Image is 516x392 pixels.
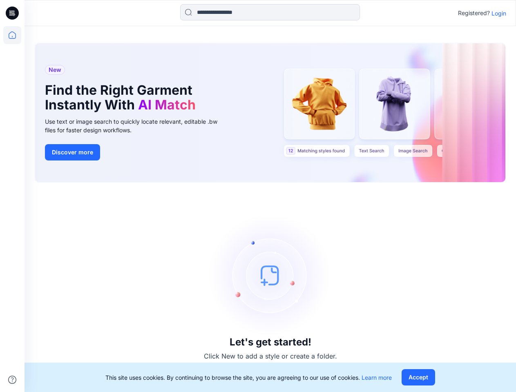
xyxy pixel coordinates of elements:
button: Discover more [45,144,100,160]
button: Accept [402,369,435,385]
h1: Find the Right Garment Instantly With [45,83,217,112]
div: Use text or image search to quickly locate relevant, editable .bw files for faster design workflows. [45,117,229,134]
p: Click New to add a style or create a folder. [204,351,337,361]
a: Learn more [362,374,392,381]
h3: Let's get started! [230,336,311,348]
span: New [49,65,61,75]
p: Login [491,9,506,18]
p: This site uses cookies. By continuing to browse the site, you are agreeing to our use of cookies. [105,373,392,382]
span: AI Match [138,97,196,113]
p: Registered? [458,8,490,18]
img: empty-state-image.svg [209,214,332,336]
